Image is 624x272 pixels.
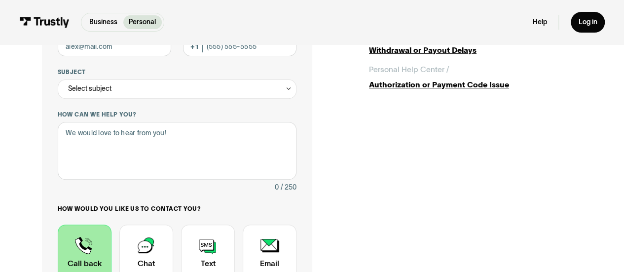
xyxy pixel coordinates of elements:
p: Personal [129,17,156,28]
div: Select subject [58,79,297,99]
input: (555) 555-5555 [183,37,297,56]
label: How can we help you? [58,111,297,118]
div: Personal Help Center / [369,64,449,75]
div: Withdrawal or Payout Delays [369,44,582,56]
label: How would you like us to contact you? [58,205,297,213]
a: Personal [123,15,162,29]
div: Log in [578,18,597,27]
a: Business [83,15,123,29]
div: 0 [275,182,279,193]
a: Log in [571,12,605,32]
div: / 250 [281,182,296,193]
a: Help [533,18,547,27]
div: Authorization or Payment Code Issue [369,79,582,90]
div: Select subject [68,83,111,94]
a: Personal Help Center /Authorization or Payment Code Issue [369,64,582,91]
p: Business [89,17,117,28]
img: Trustly Logo [19,17,70,27]
input: alex@mail.com [58,37,172,56]
label: Subject [58,68,297,76]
